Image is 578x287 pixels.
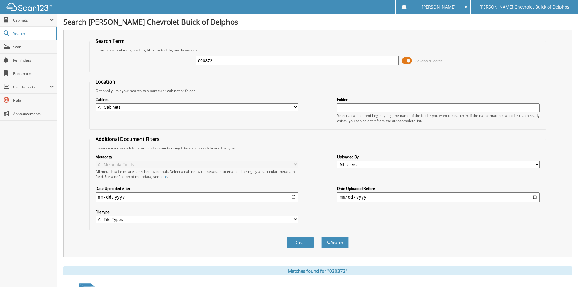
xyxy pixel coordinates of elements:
legend: Location [93,78,118,85]
span: Cabinets [13,18,50,23]
span: User Reports [13,84,50,90]
span: Advanced Search [415,59,442,63]
legend: Additional Document Filters [93,136,163,142]
h1: Search [PERSON_NAME] Chevrolet Buick of Delphos [63,17,572,27]
span: Help [13,98,54,103]
span: Search [13,31,53,36]
span: [PERSON_NAME] Chevrolet Buick of Delphos [479,5,569,9]
input: start [96,192,298,202]
span: Announcements [13,111,54,116]
label: Folder [337,97,540,102]
a: here [159,174,167,179]
input: end [337,192,540,202]
span: Reminders [13,58,54,63]
button: Clear [287,237,314,248]
div: Select a cabinet and begin typing the name of the folder you want to search in. If the name match... [337,113,540,123]
span: [PERSON_NAME] [422,5,456,9]
label: Cabinet [96,97,298,102]
div: Enhance your search for specific documents using filters such as date and file type. [93,145,543,151]
legend: Search Term [93,38,128,44]
label: Metadata [96,154,298,159]
span: Bookmarks [13,71,54,76]
div: Searches all cabinets, folders, files, metadata, and keywords [93,47,543,53]
div: Matches found for "020372" [63,266,572,275]
label: Date Uploaded Before [337,186,540,191]
label: Uploaded By [337,154,540,159]
button: Search [321,237,349,248]
label: File type [96,209,298,214]
img: scan123-logo-white.svg [6,3,52,11]
div: Optionally limit your search to a particular cabinet or folder [93,88,543,93]
label: Date Uploaded After [96,186,298,191]
span: Scan [13,44,54,50]
div: All metadata fields are searched by default. Select a cabinet with metadata to enable filtering b... [96,169,298,179]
